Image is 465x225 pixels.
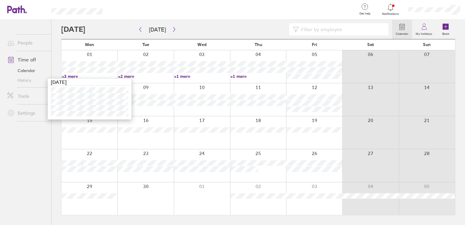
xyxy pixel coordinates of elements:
[423,42,431,47] span: Sun
[85,42,94,47] span: Mon
[312,42,317,47] span: Fri
[144,25,171,35] button: [DATE]
[381,12,401,16] span: Notifications
[2,66,51,75] a: Calendar
[2,37,51,49] a: People
[142,42,149,47] span: Tue
[255,42,262,47] span: Thu
[118,74,174,79] a: +2 more
[197,42,206,47] span: Wed
[412,30,436,36] label: My holidays
[2,107,51,119] a: Settings
[392,30,412,36] label: Calendar
[2,54,51,66] a: Time off
[2,75,51,85] a: History
[174,74,230,79] a: +1 more
[439,30,453,36] label: Book
[381,3,401,16] a: Notifications
[299,24,385,35] input: Filter by employee
[230,74,286,79] a: +1 more
[392,20,412,39] a: Calendar
[48,79,131,86] div: [DATE]
[2,90,51,102] a: Tools
[436,20,455,39] a: Book
[62,74,117,79] a: +3 more
[367,42,374,47] span: Sat
[355,12,375,15] span: Get help
[412,20,436,39] a: My holidays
